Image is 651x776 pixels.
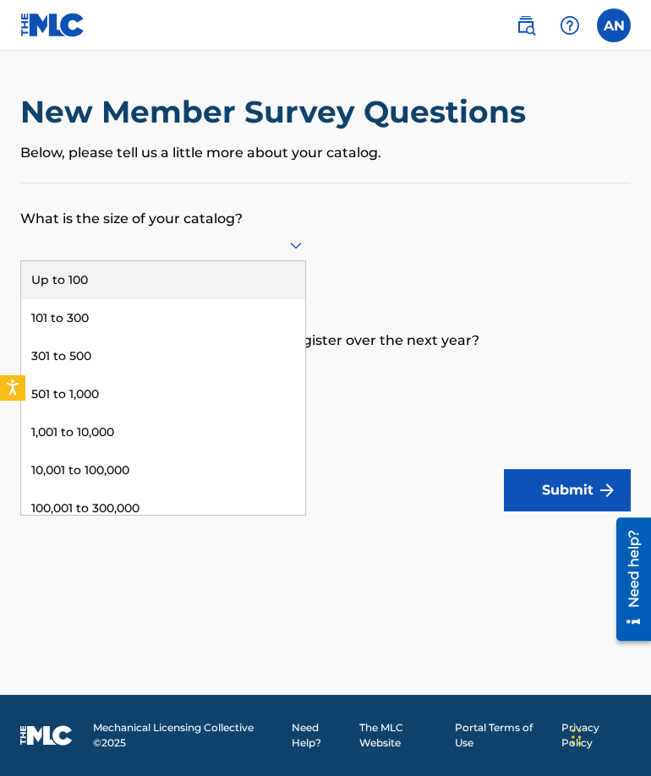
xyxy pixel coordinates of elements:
span: Mechanical Licensing Collective © 2025 [93,720,282,751]
div: 100,001 to 300,000 [21,489,305,527]
button: Submit [504,469,631,511]
div: 101 to 300 [21,299,305,337]
a: Need Help? [292,720,349,751]
div: 301 to 500 [21,337,305,375]
a: Portal Terms of Use [455,720,550,751]
div: 10,001 to 100,000 [21,451,305,489]
a: Privacy Policy [561,720,631,751]
iframe: Chat Widget [566,695,651,776]
p: What is the size of your catalog? [20,183,631,229]
p: Below, please tell us a little more about your catalog. [20,143,631,163]
a: The MLC Website [359,720,445,751]
img: f7272a7cc735f4ea7f67.svg [597,480,617,500]
div: Help [553,8,587,42]
div: 1,001 to 10,000 [21,413,305,451]
img: MLC Logo [20,13,85,37]
img: help [560,15,580,36]
h2: New Member Survey Questions [20,93,534,131]
a: Public Search [509,8,543,42]
img: logo [20,725,73,746]
div: Up to 100 [21,261,305,299]
div: Drag [572,712,582,762]
div: User Menu [597,8,631,42]
div: 501 to 1,000 [21,375,305,413]
img: search [516,15,536,36]
iframe: Resource Center [604,511,651,648]
p: How many works are you expecting to register over the next year? [20,305,631,351]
